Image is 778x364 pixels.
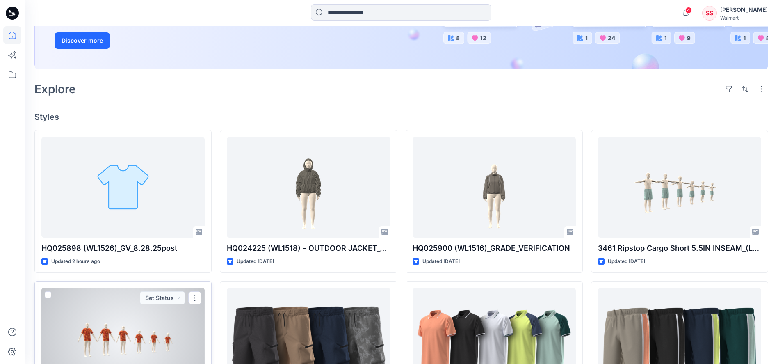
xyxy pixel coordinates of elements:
[413,137,576,238] a: HQ025900 (WL1516)_GRADE_VERIFICATION
[227,137,390,238] a: HQ024225 (WL1518) – OUTDOOR JACKET_GRADE VERIFICATION
[413,243,576,254] p: HQ025900 (WL1516)_GRADE_VERIFICATION
[55,32,239,49] a: Discover more
[702,6,717,21] div: SS
[227,243,390,254] p: HQ024225 (WL1518) – OUTDOOR JACKET_GRADE VERIFICATION
[34,82,76,96] h2: Explore
[41,243,205,254] p: HQ025898 (WL1526)_GV_8.28.25post
[55,32,110,49] button: Discover more
[34,112,768,122] h4: Styles
[720,5,768,15] div: [PERSON_NAME]
[720,15,768,21] div: Walmart
[51,257,100,266] p: Updated 2 hours ago
[598,137,761,238] a: 3461 Ripstop Cargo Short 5.5IN INSEAM_(LY) ASTM_GRADING VERIFICATION
[685,7,692,14] span: 4
[237,257,274,266] p: Updated [DATE]
[41,137,205,238] a: HQ025898 (WL1526)_GV_8.28.25post
[608,257,645,266] p: Updated [DATE]
[598,243,761,254] p: 3461 Ripstop Cargo Short 5.5IN INSEAM_(LY) ASTM_GRADING VERIFICATION
[422,257,460,266] p: Updated [DATE]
